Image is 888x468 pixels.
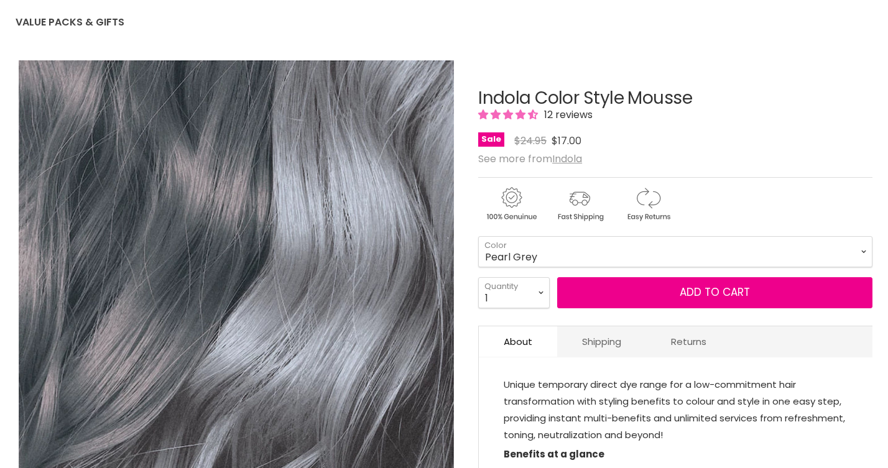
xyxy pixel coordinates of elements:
[514,134,547,148] span: $24.95
[557,326,646,357] a: Shipping
[552,152,582,166] a: Indola
[478,132,504,147] span: Sale
[547,185,613,223] img: shipping.gif
[478,277,550,308] select: Quantity
[504,447,604,461] b: Benefits at a glance
[478,89,872,108] h1: Indola Color Style Mousse
[557,277,872,308] button: Add to cart
[6,4,44,42] button: Gorgias live chat
[615,185,681,223] img: returns.gif
[479,326,557,357] a: About
[6,9,134,35] a: Value Packs & Gifts
[552,134,581,148] span: $17.00
[478,108,540,122] span: 4.33 stars
[646,326,731,357] a: Returns
[680,285,750,300] span: Add to cart
[478,185,544,223] img: genuine.gif
[540,108,593,122] span: 12 reviews
[478,152,582,166] span: See more from
[504,376,848,446] p: Unique temporary direct dye range for a low-commitment hair transformation with styling benefits ...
